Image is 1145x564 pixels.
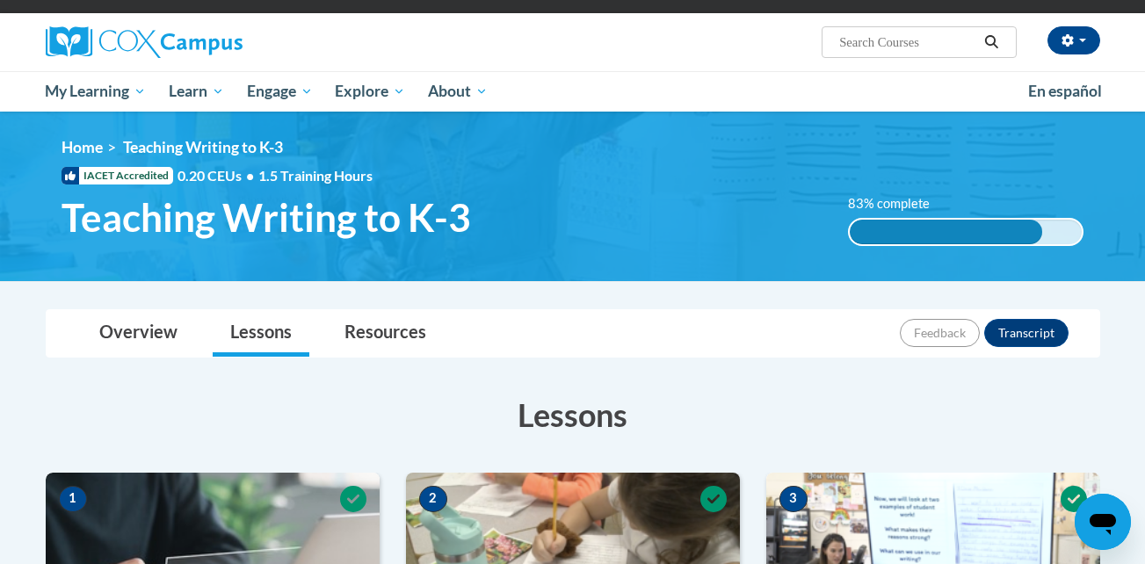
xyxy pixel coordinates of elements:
[900,319,980,347] button: Feedback
[123,138,283,156] span: Teaching Writing to K-3
[46,393,1100,437] h3: Lessons
[1017,73,1113,110] a: En español
[848,194,949,213] label: 83% complete
[984,319,1069,347] button: Transcript
[236,71,324,112] a: Engage
[62,138,103,156] a: Home
[428,81,488,102] span: About
[327,310,444,357] a: Resources
[323,71,417,112] a: Explore
[34,71,158,112] a: My Learning
[157,71,236,112] a: Learn
[417,71,499,112] a: About
[1075,494,1131,550] iframe: Button to launch messaging window
[247,81,313,102] span: Engage
[213,310,309,357] a: Lessons
[419,486,447,512] span: 2
[59,486,87,512] span: 1
[1047,26,1100,54] button: Account Settings
[178,166,258,185] span: 0.20 CEUs
[837,32,978,53] input: Search Courses
[246,167,254,184] span: •
[62,194,471,241] span: Teaching Writing to K-3
[46,26,380,58] a: Cox Campus
[19,71,1127,112] div: Main menu
[335,81,405,102] span: Explore
[45,81,146,102] span: My Learning
[82,310,195,357] a: Overview
[779,486,808,512] span: 3
[46,26,243,58] img: Cox Campus
[850,220,1042,244] div: 83% complete
[258,167,373,184] span: 1.5 Training Hours
[169,81,224,102] span: Learn
[1028,82,1102,100] span: En español
[978,32,1004,53] button: Search
[62,167,173,184] span: IACET Accredited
